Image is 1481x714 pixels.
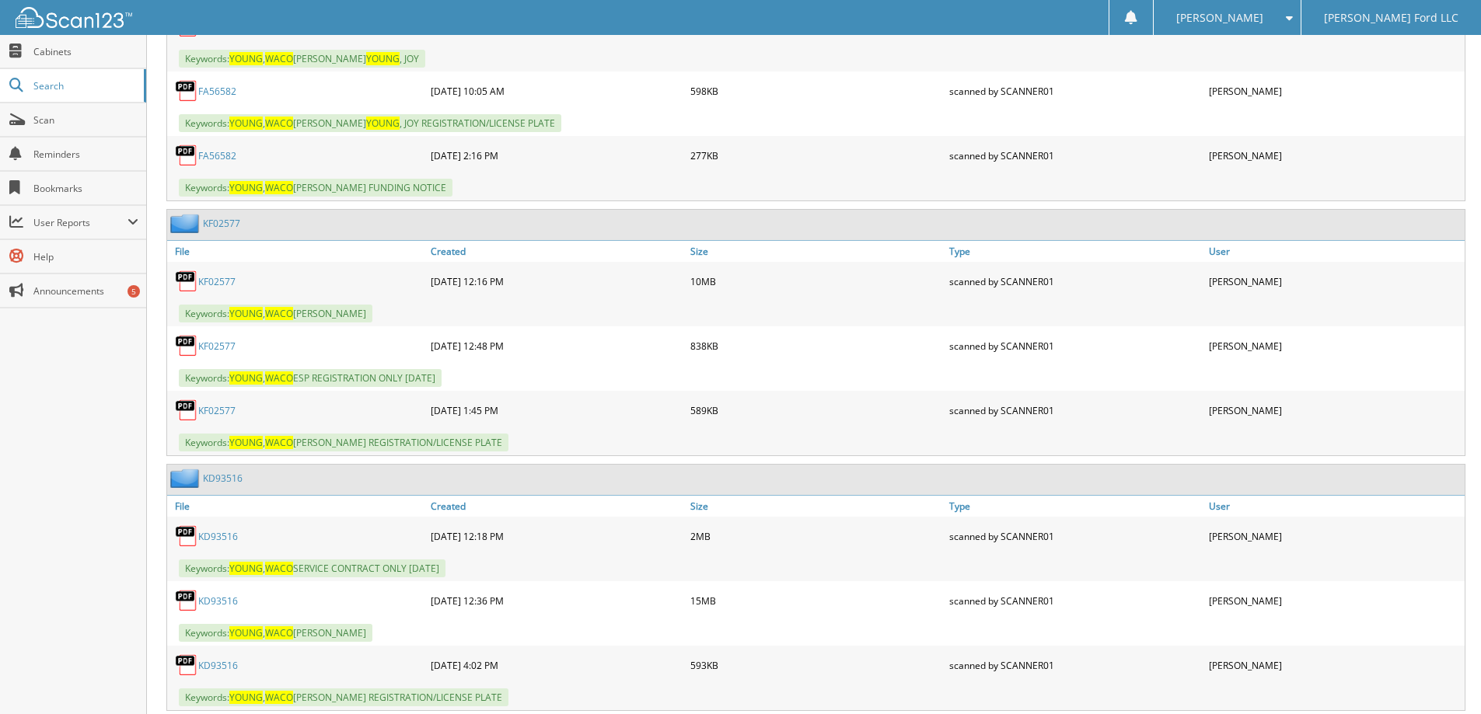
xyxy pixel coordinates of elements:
[945,521,1205,552] div: scanned by SCANNER01
[179,369,442,387] span: Keywords: , ESP REGISTRATION ONLY [DATE]
[686,521,946,552] div: 2MB
[170,468,203,488] img: folder2.png
[175,399,198,422] img: PDF.png
[198,275,236,288] a: KF02577
[179,688,508,706] span: Keywords: , [PERSON_NAME] REGISTRATION/LICENSE PLATE
[33,182,138,195] span: Bookmarks
[265,562,293,575] span: WACO
[1205,75,1465,106] div: [PERSON_NAME]
[167,496,427,517] a: File
[1205,395,1465,426] div: [PERSON_NAME]
[686,330,946,361] div: 838KB
[33,284,138,298] span: Announcements
[686,140,946,171] div: 277KB
[1403,639,1481,714] iframe: Chat Widget
[945,496,1205,517] a: Type
[203,472,243,485] a: KD93516
[179,624,372,642] span: Keywords: , [PERSON_NAME]
[1205,241,1465,262] a: User
[175,79,198,103] img: PDF.png
[33,216,127,229] span: User Reports
[33,148,138,161] span: Reminders
[1205,140,1465,171] div: [PERSON_NAME]
[427,75,686,106] div: [DATE] 10:05 AM
[179,114,561,132] span: Keywords: , [PERSON_NAME] , JOY REGISTRATION/LICENSE PLATE
[265,117,293,130] span: WACO
[179,305,372,322] span: Keywords: , [PERSON_NAME]
[33,79,136,92] span: Search
[229,307,263,320] span: YOUNG
[366,117,400,130] span: YOUNG
[427,266,686,297] div: [DATE] 12:16 PM
[198,659,238,672] a: KD93516
[198,149,236,162] a: FA56582
[686,585,946,616] div: 15MB
[179,559,445,577] span: Keywords: , SERVICE CONTRACT ONLY [DATE]
[1205,521,1465,552] div: [PERSON_NAME]
[179,434,508,451] span: Keywords: , [PERSON_NAME] REGISTRATION/LICENSE PLATE
[945,241,1205,262] a: Type
[686,75,946,106] div: 598KB
[1205,266,1465,297] div: [PERSON_NAME]
[229,117,263,130] span: YOUNG
[33,45,138,58] span: Cabinets
[427,521,686,552] div: [DATE] 12:18 PM
[167,241,427,262] a: File
[945,266,1205,297] div: scanned by SCANNER01
[366,52,400,65] span: YOUNG
[265,371,293,385] span: WACO
[686,650,946,681] div: 593KB
[175,334,198,357] img: PDF.png
[33,250,138,263] span: Help
[427,395,686,426] div: [DATE] 1:45 PM
[686,496,946,517] a: Size
[175,589,198,612] img: PDF.png
[1205,330,1465,361] div: [PERSON_NAME]
[198,85,236,98] a: FA56582
[198,404,236,417] a: KF02577
[427,585,686,616] div: [DATE] 12:36 PM
[175,524,198,548] img: PDF.png
[229,52,263,65] span: YOUNG
[229,181,263,194] span: YOUNG
[229,371,263,385] span: YOUNG
[945,395,1205,426] div: scanned by SCANNER01
[427,496,686,517] a: Created
[265,307,293,320] span: WACO
[179,50,425,68] span: Keywords: , [PERSON_NAME] , JOY
[33,113,138,127] span: Scan
[203,217,240,230] a: KF02577
[175,144,198,167] img: PDF.png
[265,691,293,704] span: WACO
[1205,585,1465,616] div: [PERSON_NAME]
[127,285,140,298] div: 5
[179,179,452,197] span: Keywords: , [PERSON_NAME] FUNDING NOTICE
[945,585,1205,616] div: scanned by SCANNER01
[427,241,686,262] a: Created
[16,7,132,28] img: scan123-logo-white.svg
[686,266,946,297] div: 10MB
[229,626,263,639] span: YOUNG
[1176,13,1263,23] span: [PERSON_NAME]
[1205,496,1465,517] a: User
[175,653,198,677] img: PDF.png
[945,75,1205,106] div: scanned by SCANNER01
[265,626,293,639] span: WACO
[198,530,238,543] a: KD93516
[175,270,198,293] img: PDF.png
[686,241,946,262] a: Size
[427,650,686,681] div: [DATE] 4:02 PM
[229,436,263,449] span: YOUNG
[229,562,263,575] span: YOUNG
[170,214,203,233] img: folder2.png
[265,436,293,449] span: WACO
[427,330,686,361] div: [DATE] 12:48 PM
[945,330,1205,361] div: scanned by SCANNER01
[945,650,1205,681] div: scanned by SCANNER01
[1324,13,1458,23] span: [PERSON_NAME] Ford LLC
[265,181,293,194] span: WACO
[427,140,686,171] div: [DATE] 2:16 PM
[945,140,1205,171] div: scanned by SCANNER01
[198,340,236,353] a: KF02577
